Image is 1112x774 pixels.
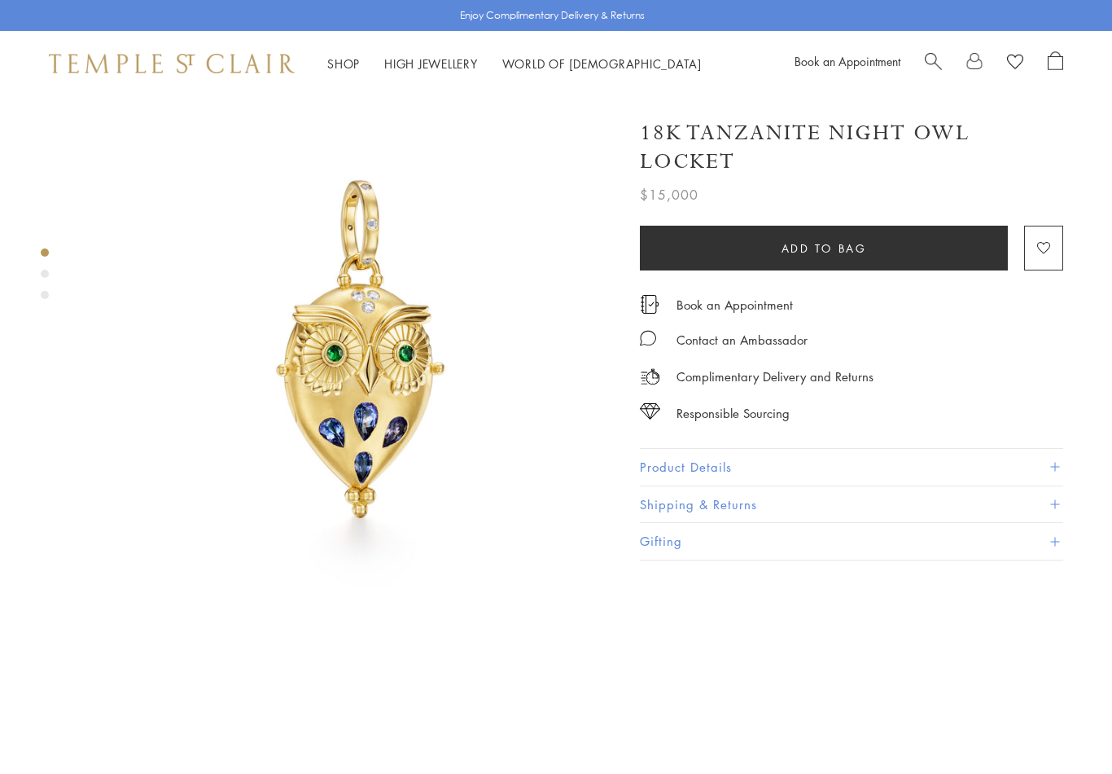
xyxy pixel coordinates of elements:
div: Contact an Ambassador [676,330,808,350]
span: Add to bag [781,240,867,257]
img: MessageIcon-01_2.svg [640,330,656,346]
a: High JewelleryHigh Jewellery [384,55,478,72]
button: Shipping & Returns [640,486,1063,523]
button: Gifting [640,523,1063,560]
img: Temple St. Clair [49,54,295,73]
p: Complimentary Delivery and Returns [676,367,873,387]
img: icon_delivery.svg [640,367,660,387]
iframe: Gorgias live chat messenger [1031,697,1096,758]
a: Book an Appointment [795,53,900,69]
img: icon_sourcing.svg [640,403,660,420]
div: Product gallery navigation [41,244,49,312]
button: Add to bag [640,226,1008,270]
a: World of [DEMOGRAPHIC_DATA]World of [DEMOGRAPHIC_DATA] [502,55,702,72]
h1: 18K Tanzanite Night Owl Locket [640,119,1063,176]
a: Open Shopping Bag [1048,51,1063,76]
img: icon_appointment.svg [640,295,659,314]
button: Product Details [640,449,1063,486]
a: Book an Appointment [676,296,793,314]
a: ShopShop [327,55,360,72]
a: Search [925,51,942,76]
span: $15,000 [640,184,698,205]
a: View Wishlist [1007,51,1023,76]
div: Responsible Sourcing [676,403,790,424]
nav: Main navigation [327,54,702,74]
img: 18K Tanzanite Night Owl Locket [106,96,615,606]
p: Enjoy Complimentary Delivery & Returns [460,7,645,24]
